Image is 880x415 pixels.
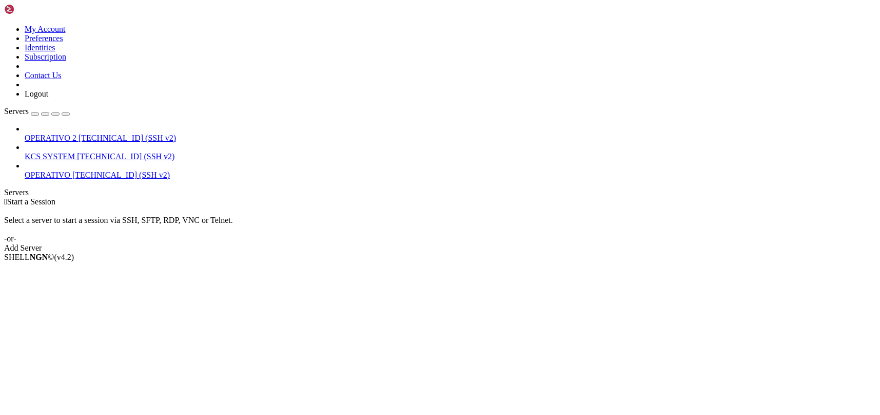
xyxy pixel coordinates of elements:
span: [TECHNICAL_ID] (SSH v2) [77,152,174,161]
span: [TECHNICAL_ID] (SSH v2) [79,134,176,142]
span: OPERATIVO 2 [25,134,76,142]
a: Preferences [25,34,63,43]
span: SHELL © [4,253,74,261]
a: My Account [25,25,66,33]
b: NGN [30,253,48,261]
a: OPERATIVO [TECHNICAL_ID] (SSH v2) [25,171,876,180]
div: Select a server to start a session via SSH, SFTP, RDP, VNC or Telnet. -or- [4,206,876,243]
span:  [4,197,7,206]
li: KCS SYSTEM [TECHNICAL_ID] (SSH v2) [25,143,876,161]
a: Identities [25,43,55,52]
span: Start a Session [7,197,55,206]
span: Servers [4,107,29,116]
span: 4.2.0 [54,253,74,261]
span: [TECHNICAL_ID] (SSH v2) [72,171,170,179]
div: Servers [4,188,876,197]
a: Servers [4,107,70,116]
a: OPERATIVO 2 [TECHNICAL_ID] (SSH v2) [25,134,876,143]
li: OPERATIVO [TECHNICAL_ID] (SSH v2) [25,161,876,180]
img: Shellngn [4,4,63,14]
div: Add Server [4,243,876,253]
span: KCS SYSTEM [25,152,75,161]
a: Logout [25,89,48,98]
li: OPERATIVO 2 [TECHNICAL_ID] (SSH v2) [25,124,876,143]
span: OPERATIVO [25,171,70,179]
a: KCS SYSTEM [TECHNICAL_ID] (SSH v2) [25,152,876,161]
a: Contact Us [25,71,62,80]
a: Subscription [25,52,66,61]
